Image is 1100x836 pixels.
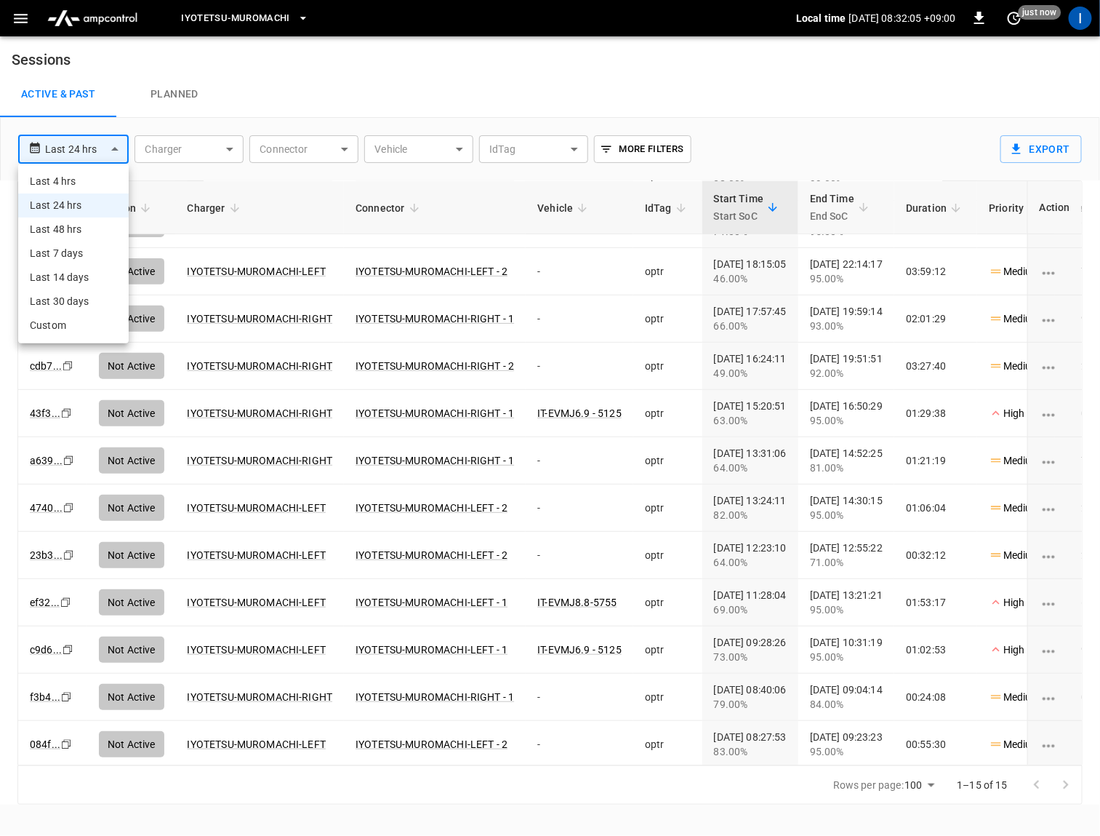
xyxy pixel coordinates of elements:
[18,290,129,314] li: Last 30 days
[18,218,129,242] li: Last 48 hrs
[18,242,129,266] li: Last 7 days
[18,170,129,194] li: Last 4 hrs
[18,314,129,338] li: Custom
[18,266,129,290] li: Last 14 days
[18,194,129,218] li: Last 24 hrs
